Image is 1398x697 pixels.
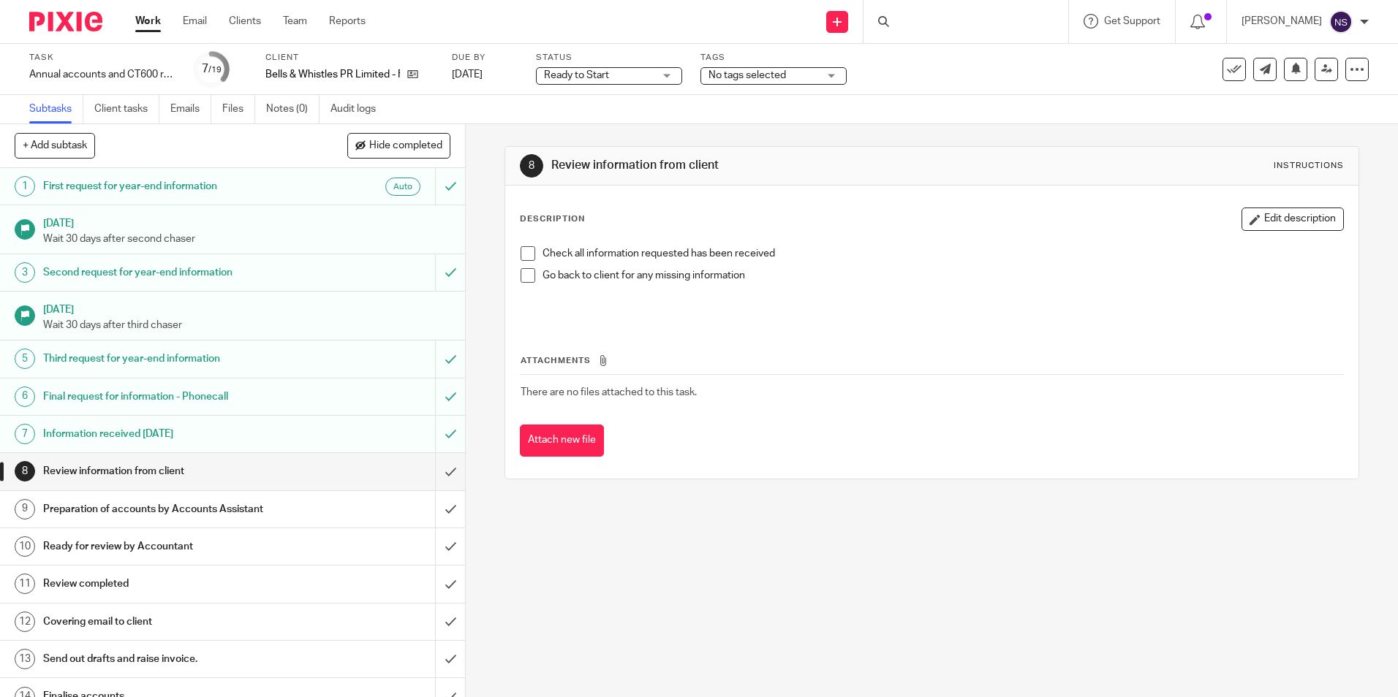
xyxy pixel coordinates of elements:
[265,67,400,82] p: Bells & Whistles PR Limited - FFA
[135,14,161,28] a: Work
[452,69,483,80] span: [DATE]
[29,52,175,64] label: Task
[29,67,175,82] div: Annual accounts and CT600 return - NON BOOKKEEPING CLIENTS
[385,178,420,196] div: Auto
[43,386,295,408] h1: Final request for information - Phonecall
[520,154,543,178] div: 8
[536,52,682,64] label: Status
[452,52,518,64] label: Due by
[208,66,222,74] small: /19
[15,612,35,632] div: 12
[709,70,786,80] span: No tags selected
[43,611,295,633] h1: Covering email to client
[521,387,697,397] span: There are no files attached to this task.
[43,348,295,370] h1: Third request for year-end information
[29,95,83,123] a: Subtasks
[43,262,295,283] h1: Second request for year-end information
[15,262,35,283] div: 3
[94,95,159,123] a: Client tasks
[43,232,451,246] p: Wait 30 days after second chaser
[15,133,95,158] button: + Add subtask
[15,536,35,557] div: 10
[15,386,35,407] div: 6
[43,213,451,231] h1: [DATE]
[543,268,1342,283] p: Go back to client for any missing information
[43,573,295,595] h1: Review completed
[15,176,35,197] div: 1
[1242,14,1322,28] p: [PERSON_NAME]
[283,14,307,28] a: Team
[700,52,847,64] label: Tags
[543,246,1342,261] p: Check all information requested has been received
[330,95,387,123] a: Audit logs
[222,95,255,123] a: Files
[266,95,320,123] a: Notes (0)
[15,348,35,369] div: 5
[15,574,35,594] div: 11
[544,70,609,80] span: Ready to Start
[43,175,295,197] h1: First request for year-end information
[15,424,35,444] div: 7
[170,95,211,123] a: Emails
[43,460,295,482] h1: Review information from client
[15,499,35,519] div: 9
[43,498,295,520] h1: Preparation of accounts by Accounts Assistant
[183,14,207,28] a: Email
[265,52,434,64] label: Client
[369,140,442,152] span: Hide completed
[1274,160,1344,172] div: Instructions
[29,12,102,31] img: Pixie
[43,299,451,317] h1: [DATE]
[329,14,366,28] a: Reports
[520,424,604,457] button: Attach new file
[1242,207,1344,231] button: Edit description
[43,318,451,332] p: Wait 30 days after third chaser
[347,133,450,158] button: Hide completed
[521,357,591,365] span: Attachments
[43,648,295,670] h1: Send out drafts and raise invoice.
[15,649,35,669] div: 13
[520,213,585,225] p: Description
[43,536,295,557] h1: Ready for review by Accountant
[1104,16,1160,26] span: Get Support
[202,61,222,77] div: 7
[551,158,963,173] h1: Review information from client
[229,14,261,28] a: Clients
[15,461,35,481] div: 8
[43,423,295,445] h1: Information received [DATE]
[1329,10,1353,34] img: svg%3E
